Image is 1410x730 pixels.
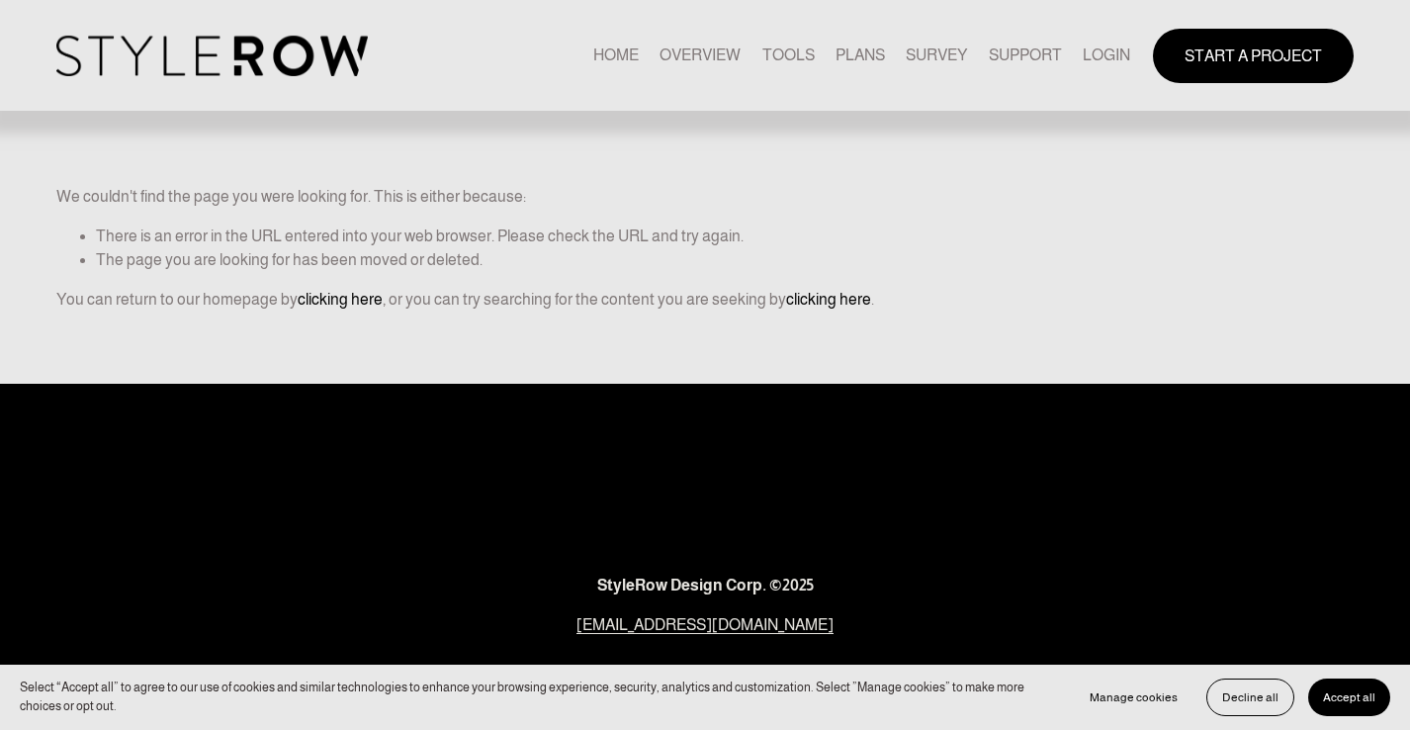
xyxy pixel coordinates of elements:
a: START A PROJECT [1153,29,1354,83]
p: You can return to our homepage by , or you can try searching for the content you are seeking by . [56,288,1354,312]
button: Manage cookies [1075,679,1192,716]
strong: StyleRow Design Corp. ©2025 [597,577,814,593]
span: SUPPORT [989,44,1062,67]
a: TOOLS [762,43,815,69]
p: Select “Accept all” to agree to our use of cookies and similar technologies to enhance your brows... [20,679,1055,716]
a: OVERVIEW [660,43,741,69]
li: There is an error in the URL entered into your web browser. Please check the URL and try again. [96,225,1354,248]
a: clicking here [786,291,871,308]
a: clicking here [298,291,383,308]
a: PLANS [836,43,885,69]
a: SURVEY [906,43,967,69]
span: Manage cookies [1090,690,1178,704]
p: We couldn't find the page you were looking for. This is either because: [56,129,1354,209]
img: StyleRow [56,36,368,76]
a: LOGIN [1083,43,1130,69]
a: folder dropdown [989,43,1062,69]
button: Decline all [1206,679,1294,716]
a: [EMAIL_ADDRESS][DOMAIN_NAME] [576,613,834,637]
a: HOME [593,43,639,69]
button: Accept all [1308,679,1390,716]
li: The page you are looking for has been moved or deleted. [96,248,1354,272]
span: Accept all [1323,690,1375,704]
span: Decline all [1222,690,1278,704]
